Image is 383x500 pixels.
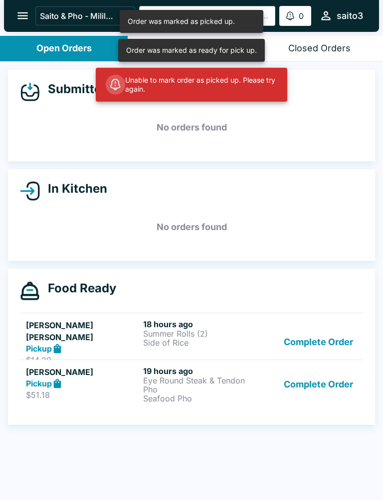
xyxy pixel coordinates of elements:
[143,329,256,338] p: Summer Rolls (2)
[143,338,256,347] p: Side of Rice
[128,13,235,30] div: Order was marked as picked up.
[35,6,135,25] button: Saito & Pho - Mililani
[20,209,363,245] h5: No orders found
[40,82,109,97] h4: Submitted
[143,394,256,403] p: Seafood Pho
[280,319,357,366] button: Complete Order
[143,319,256,329] h6: 18 hours ago
[288,43,351,54] div: Closed Orders
[337,10,363,22] div: saito3
[20,360,363,409] a: [PERSON_NAME]Pickup$51.1819 hours agoEye Round Steak & Tendon PhoSeafood PhoComplete Order
[299,11,304,21] p: 0
[106,71,279,99] div: Unable to mark order as picked up. Please try again.
[26,390,139,400] p: $51.18
[26,344,52,354] strong: Pickup
[20,110,363,145] h5: No orders found
[126,42,257,59] div: Order was marked as ready for pick up.
[40,181,107,196] h4: In Kitchen
[10,3,35,28] button: open drawer
[20,313,363,372] a: [PERSON_NAME] [PERSON_NAME]Pickup$14.2918 hours agoSummer Rolls (2)Side of RiceComplete Order
[40,281,116,296] h4: Food Ready
[143,366,256,376] h6: 19 hours ago
[40,11,117,21] p: Saito & Pho - Mililani
[26,366,139,378] h5: [PERSON_NAME]
[315,5,367,26] button: saito3
[143,376,256,394] p: Eye Round Steak & Tendon Pho
[26,319,139,343] h5: [PERSON_NAME] [PERSON_NAME]
[280,366,357,403] button: Complete Order
[26,378,52,388] strong: Pickup
[36,43,92,54] div: Open Orders
[26,355,139,365] p: $14.29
